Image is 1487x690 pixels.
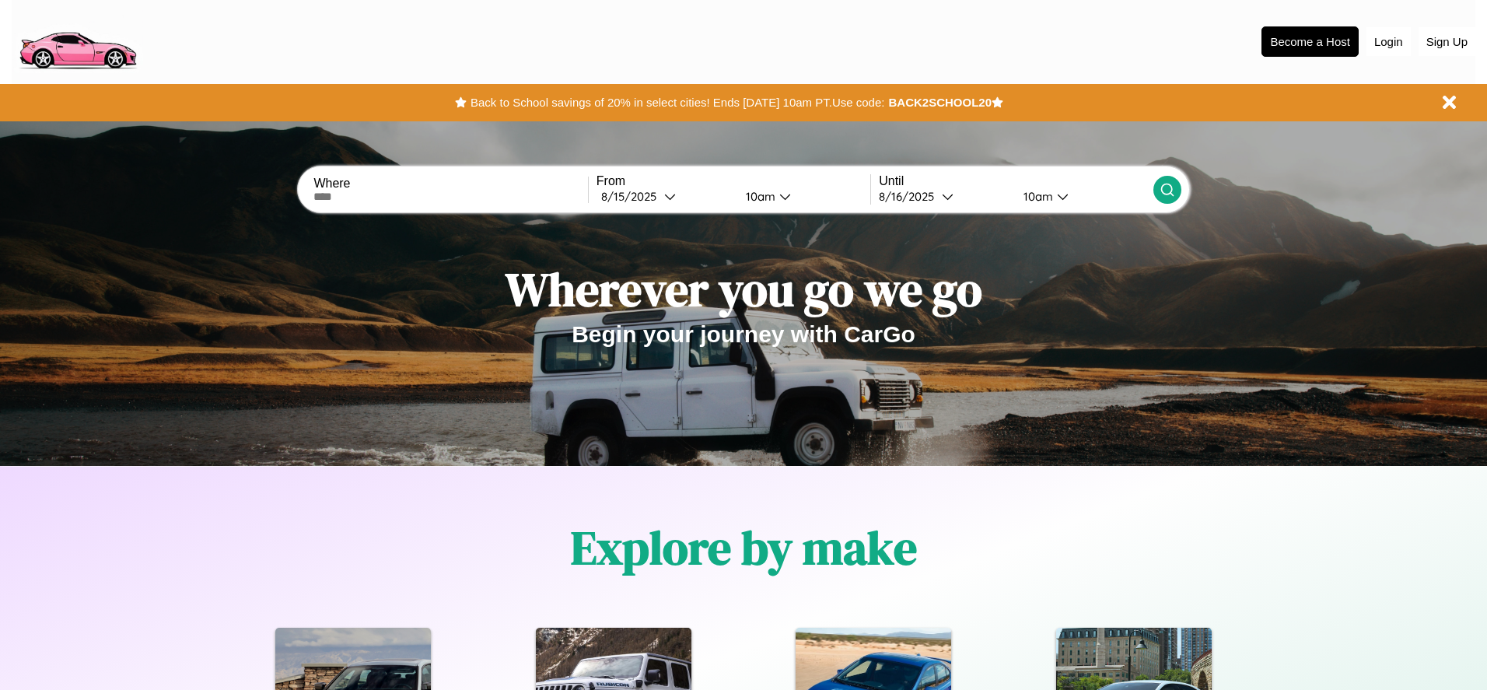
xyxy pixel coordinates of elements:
button: Back to School savings of 20% in select cities! Ends [DATE] 10am PT.Use code: [467,92,888,114]
button: 8/15/2025 [597,188,733,205]
h1: Explore by make [571,516,917,580]
div: 10am [1016,189,1057,204]
button: Login [1366,27,1411,56]
button: Sign Up [1419,27,1475,56]
div: 8 / 15 / 2025 [601,189,664,204]
label: Where [313,177,587,191]
label: Until [879,174,1153,188]
div: 8 / 16 / 2025 [879,189,942,204]
button: 10am [733,188,870,205]
b: BACK2SCHOOL20 [888,96,992,109]
button: Become a Host [1261,26,1359,57]
img: logo [12,8,143,73]
div: 10am [738,189,779,204]
button: 10am [1011,188,1153,205]
label: From [597,174,870,188]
